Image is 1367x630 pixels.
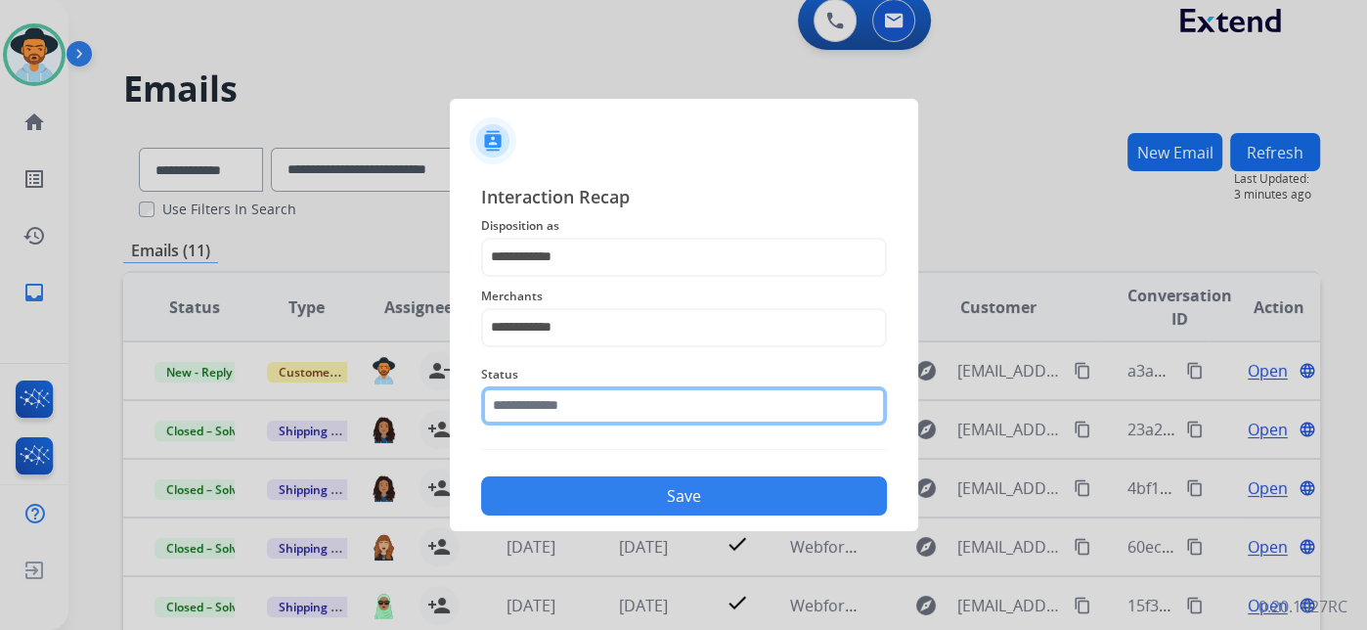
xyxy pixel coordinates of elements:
span: Disposition as [481,214,887,238]
img: contact-recap-line.svg [481,449,887,450]
p: 0.20.1027RC [1258,595,1347,618]
button: Save [481,476,887,516]
span: Merchants [481,285,887,308]
img: contactIcon [469,117,516,164]
span: Interaction Recap [481,183,887,214]
span: Status [481,363,887,386]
